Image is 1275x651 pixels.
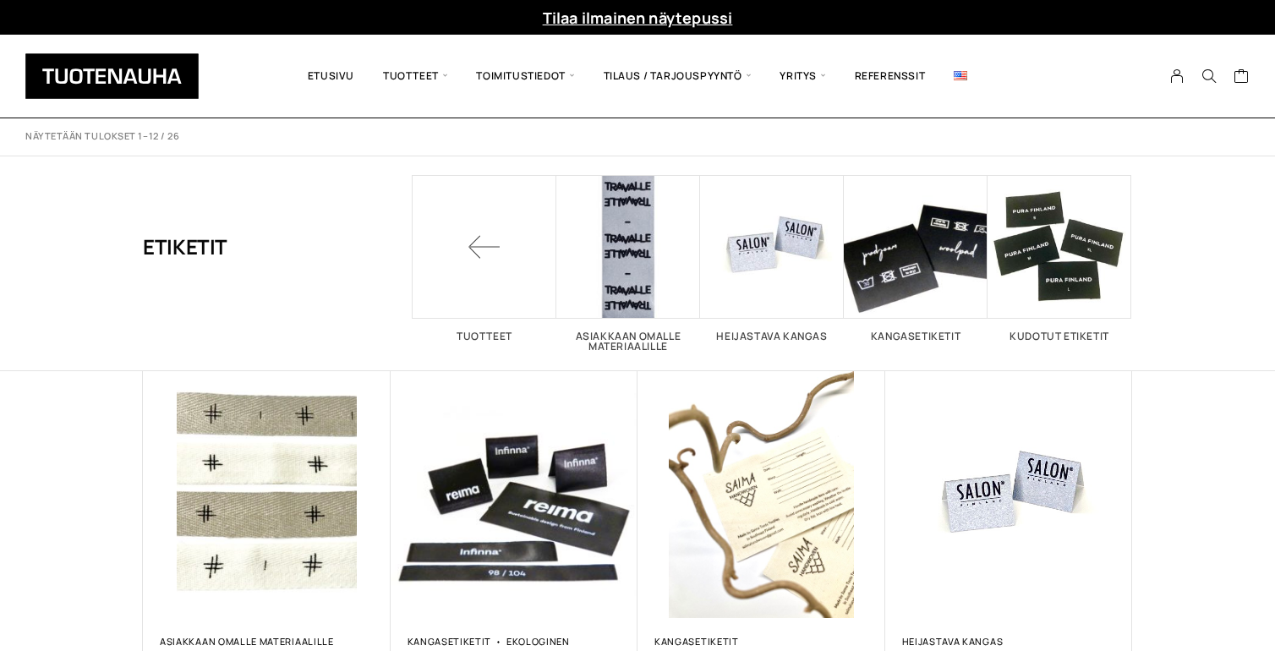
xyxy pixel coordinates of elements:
[293,47,369,105] a: Etusivu
[844,331,988,342] h2: Kangasetiketit
[700,175,844,342] a: Visit product category Heijastava kangas
[408,635,492,648] a: Kangasetiketit
[143,175,227,319] h1: Etiketit
[765,47,840,105] span: Yritys
[1234,68,1250,88] a: Cart
[844,175,988,342] a: Visit product category Kangasetiketit
[988,331,1131,342] h2: Kudotut etiketit
[556,331,700,352] h2: Asiakkaan omalle materiaalille
[160,635,334,648] a: Asiakkaan omalle materiaalille
[954,71,967,80] img: English
[700,331,844,342] h2: Heijastava kangas
[25,130,179,143] p: Näytetään tulokset 1–12 / 26
[1161,68,1194,84] a: My Account
[462,47,588,105] span: Toimitustiedot
[413,175,556,342] a: Tuotteet
[413,331,556,342] h2: Tuotteet
[654,635,739,648] a: Kangasetiketit
[543,8,733,28] a: Tilaa ilmainen näytepussi
[988,175,1131,342] a: Visit product category Kudotut etiketit
[589,47,766,105] span: Tilaus / Tarjouspyyntö
[840,47,940,105] a: Referenssit
[369,47,462,105] span: Tuotteet
[25,53,199,99] img: Tuotenauha Oy
[1193,68,1225,84] button: Search
[902,635,1004,648] a: Heijastava kangas
[556,175,700,352] a: Visit product category Asiakkaan omalle materiaalille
